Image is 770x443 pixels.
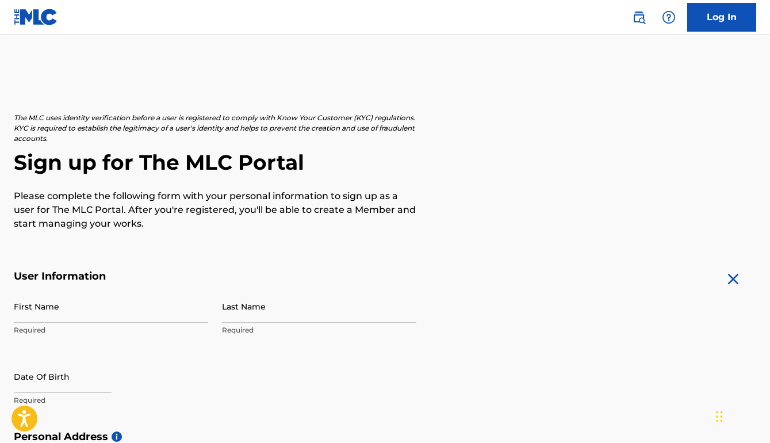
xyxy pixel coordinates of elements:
span: i [112,431,122,442]
p: Please complete the following form with your personal information to sign up as a user for The ML... [14,189,416,231]
img: MLC Logo [14,9,58,25]
a: Log In [687,3,756,32]
div: Help [657,6,680,29]
p: Required [222,325,416,335]
img: close [724,270,742,288]
p: Required [14,325,208,335]
h5: User Information [14,270,416,283]
p: Required [14,395,208,406]
div: Drag [716,399,723,434]
img: search [632,10,646,24]
a: Public Search [627,6,650,29]
img: help [662,10,676,24]
iframe: Chat Widget [712,388,770,443]
p: The MLC uses identity verification before a user is registered to comply with Know Your Customer ... [14,113,416,144]
h2: Sign up for The MLC Portal [14,150,756,175]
